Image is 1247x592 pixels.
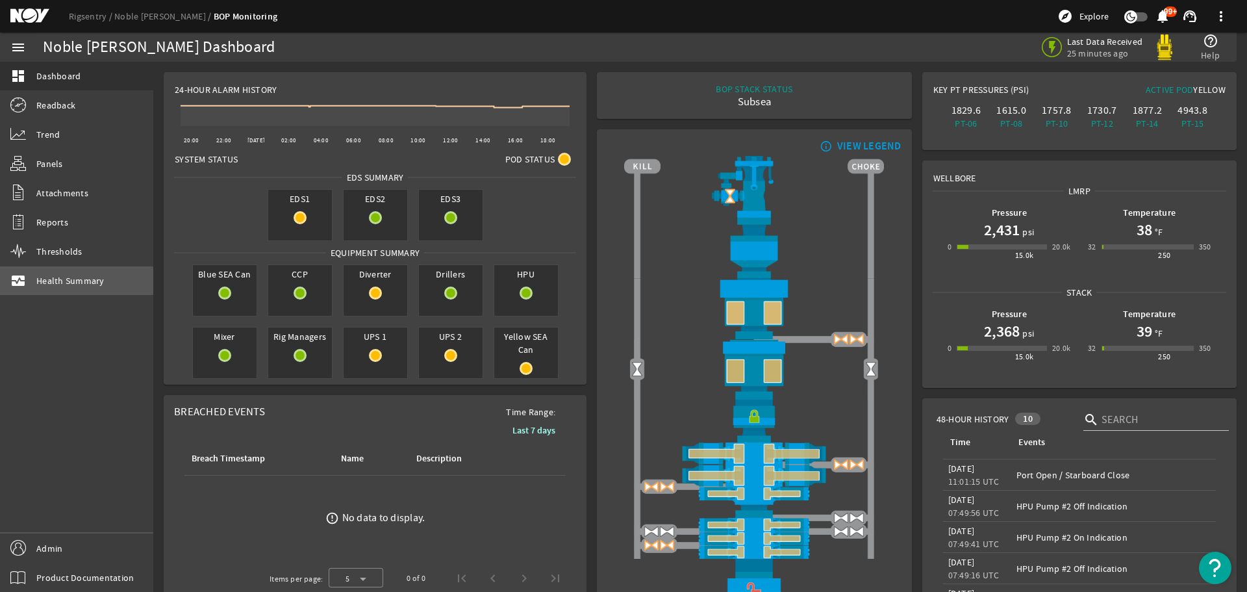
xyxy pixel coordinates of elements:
[419,328,483,346] span: UPS 2
[948,476,1000,487] legacy-datetime-component: 11:01:15 UTC
[1020,327,1034,340] span: psi
[540,136,555,144] text: 18:00
[849,457,864,472] img: ValveOpenBlock.png
[837,140,901,153] div: VIEW LEGEND
[339,452,399,466] div: Name
[937,413,1009,426] span: 48-Hour History
[1082,117,1122,130] div: PT-12
[419,265,483,283] span: Drillers
[10,68,26,84] mat-icon: dashboard
[268,328,332,346] span: Rig Managers
[716,83,792,96] div: BOP STACK STATUS
[1201,49,1220,62] span: Help
[1079,10,1109,23] span: Explore
[1015,249,1034,262] div: 15.0k
[325,511,339,525] mat-icon: error_outline
[36,571,134,584] span: Product Documentation
[1123,207,1176,219] b: Temperature
[175,153,238,166] span: System Status
[407,572,425,585] div: 0 of 0
[114,10,214,22] a: Noble [PERSON_NAME]
[624,218,884,278] img: FlexJoint.png
[184,136,199,144] text: 20:00
[344,328,407,346] span: UPS 1
[624,500,884,517] img: BopBodyShearBottom.png
[281,136,296,144] text: 02:00
[270,573,323,586] div: Items per page:
[1158,249,1170,262] div: 250
[1199,342,1211,355] div: 350
[344,190,407,208] span: EDS2
[849,524,864,539] img: ValveOpen.png
[1018,435,1045,450] div: Events
[644,479,659,495] img: ValveOpenBlock.png
[36,70,81,83] span: Dashboard
[1088,240,1096,253] div: 32
[948,525,975,537] legacy-datetime-component: [DATE]
[1182,8,1198,24] mat-icon: support_agent
[992,207,1027,219] b: Pressure
[1193,84,1226,96] span: Yellow
[1067,36,1143,47] span: Last Data Received
[833,457,849,472] img: ValveOpenBlock.png
[508,136,523,144] text: 16:00
[341,452,364,466] div: Name
[992,308,1027,320] b: Pressure
[950,435,970,450] div: Time
[948,494,975,506] legacy-datetime-component: [DATE]
[624,400,884,443] img: RiserConnectorLock.png
[991,117,1031,130] div: PT-08
[1037,117,1077,130] div: PT-10
[1016,500,1211,513] div: HPU Pump #2 Off Indication
[10,40,26,55] mat-icon: menu
[624,532,884,545] img: PipeRamOpenBlock.png
[1199,552,1231,584] button: Open Resource Center
[475,136,490,144] text: 14:00
[342,171,409,184] span: EDS SUMMARY
[1015,350,1034,363] div: 15.0k
[379,136,394,144] text: 08:00
[1016,562,1211,575] div: HPU Pump #2 Off Indication
[1102,412,1218,428] input: Search
[1064,185,1095,198] span: LMRP
[863,361,879,377] img: Valve2Open.png
[933,83,1079,101] div: Key PT Pressures (PSI)
[1123,308,1176,320] b: Temperature
[948,463,975,474] legacy-datetime-component: [DATE]
[1127,117,1168,130] div: PT-14
[1155,8,1170,24] mat-icon: notifications
[923,161,1236,185] div: Wellbore
[192,452,265,466] div: Breach Timestamp
[1146,84,1194,96] span: Active Pod
[36,187,88,199] span: Attachments
[1152,225,1163,238] span: °F
[36,216,68,229] span: Reports
[991,104,1031,117] div: 1615.0
[722,188,738,204] img: Valve2OpenBlock.png
[984,220,1020,240] h1: 2,431
[948,569,1000,581] legacy-datetime-component: 07:49:16 UTC
[174,405,265,418] span: Breached Events
[1172,104,1213,117] div: 4943.8
[36,99,75,112] span: Readback
[1037,104,1077,117] div: 1757.8
[833,510,849,526] img: ValveOpen.png
[659,524,675,539] img: ValveOpen.png
[948,556,975,568] legacy-datetime-component: [DATE]
[624,156,884,218] img: RiserAdapter.png
[494,328,558,359] span: Yellow SEA Can
[494,265,558,283] span: HPU
[948,240,951,253] div: 0
[416,452,462,466] div: Description
[1152,327,1163,340] span: °F
[817,141,833,151] mat-icon: info_outline
[36,274,105,287] span: Health Summary
[624,443,884,465] img: ShearRamOpenBlock.png
[1199,240,1211,253] div: 350
[1057,8,1073,24] mat-icon: explore
[1083,412,1099,428] i: search
[346,136,361,144] text: 06:00
[443,136,458,144] text: 12:00
[216,136,231,144] text: 22:00
[659,479,675,495] img: ValveOpenBlock.png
